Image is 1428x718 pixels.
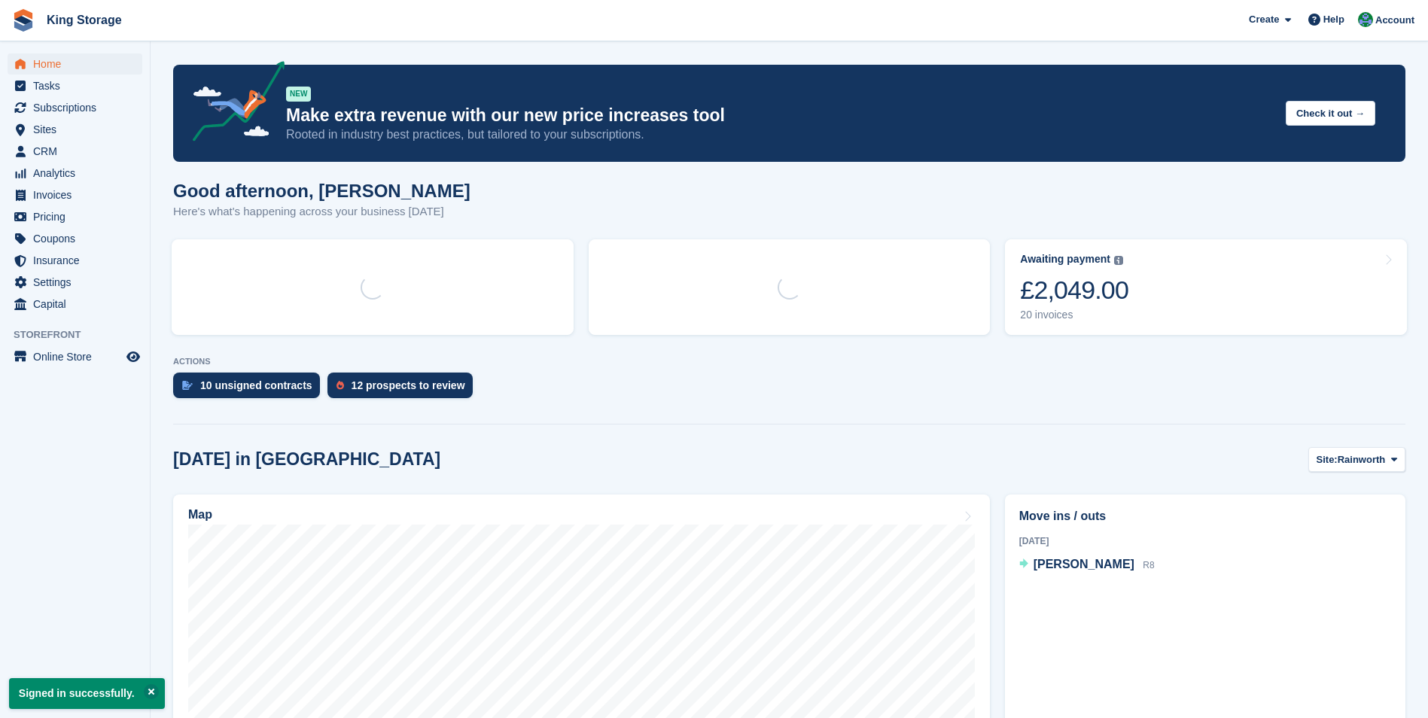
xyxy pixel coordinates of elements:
[8,75,142,96] a: menu
[173,373,327,406] a: 10 unsigned contracts
[327,373,480,406] a: 12 prospects to review
[33,250,123,271] span: Insurance
[1114,256,1123,265] img: icon-info-grey-7440780725fd019a000dd9b08b2336e03edf1995a4989e88bcd33f0948082b44.svg
[1317,452,1338,467] span: Site:
[1019,555,1155,575] a: [PERSON_NAME] R8
[1308,447,1405,472] button: Site: Rainworth
[33,206,123,227] span: Pricing
[124,348,142,366] a: Preview store
[33,119,123,140] span: Sites
[352,379,465,391] div: 12 prospects to review
[180,61,285,147] img: price-adjustments-announcement-icon-8257ccfd72463d97f412b2fc003d46551f7dbcb40ab6d574587a9cd5c0d94...
[9,678,165,709] p: Signed in successfully.
[1358,12,1373,27] img: John King
[336,381,344,390] img: prospect-51fa495bee0391a8d652442698ab0144808aea92771e9ea1ae160a38d050c398.svg
[1338,452,1386,467] span: Rainworth
[8,272,142,293] a: menu
[1020,309,1128,321] div: 20 invoices
[33,346,123,367] span: Online Store
[33,228,123,249] span: Coupons
[33,184,123,205] span: Invoices
[8,228,142,249] a: menu
[1019,507,1391,525] h2: Move ins / outs
[12,9,35,32] img: stora-icon-8386f47178a22dfd0bd8f6a31ec36ba5ce8667c1dd55bd0f319d3a0aa187defe.svg
[1143,560,1154,570] span: R8
[33,163,123,184] span: Analytics
[286,87,311,102] div: NEW
[8,206,142,227] a: menu
[182,381,193,390] img: contract_signature_icon-13c848040528278c33f63329250d36e43548de30e8caae1d1a13099fd9432cc5.svg
[173,449,440,470] h2: [DATE] in [GEOGRAPHIC_DATA]
[8,346,142,367] a: menu
[1005,239,1407,335] a: Awaiting payment £2,049.00 20 invoices
[286,105,1274,126] p: Make extra revenue with our new price increases tool
[33,141,123,162] span: CRM
[173,181,470,201] h1: Good afternoon, [PERSON_NAME]
[1249,12,1279,27] span: Create
[286,126,1274,143] p: Rooted in industry best practices, but tailored to your subscriptions.
[1375,13,1414,28] span: Account
[8,119,142,140] a: menu
[188,508,212,522] h2: Map
[1323,12,1344,27] span: Help
[1020,253,1110,266] div: Awaiting payment
[33,53,123,75] span: Home
[1034,558,1134,570] span: [PERSON_NAME]
[33,272,123,293] span: Settings
[41,8,128,32] a: King Storage
[8,97,142,118] a: menu
[200,379,312,391] div: 10 unsigned contracts
[1019,534,1391,548] div: [DATE]
[33,75,123,96] span: Tasks
[8,141,142,162] a: menu
[8,53,142,75] a: menu
[33,97,123,118] span: Subscriptions
[8,250,142,271] a: menu
[33,294,123,315] span: Capital
[1286,101,1375,126] button: Check it out →
[8,184,142,205] a: menu
[1020,275,1128,306] div: £2,049.00
[173,203,470,221] p: Here's what's happening across your business [DATE]
[8,163,142,184] a: menu
[14,327,150,342] span: Storefront
[8,294,142,315] a: menu
[173,357,1405,367] p: ACTIONS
